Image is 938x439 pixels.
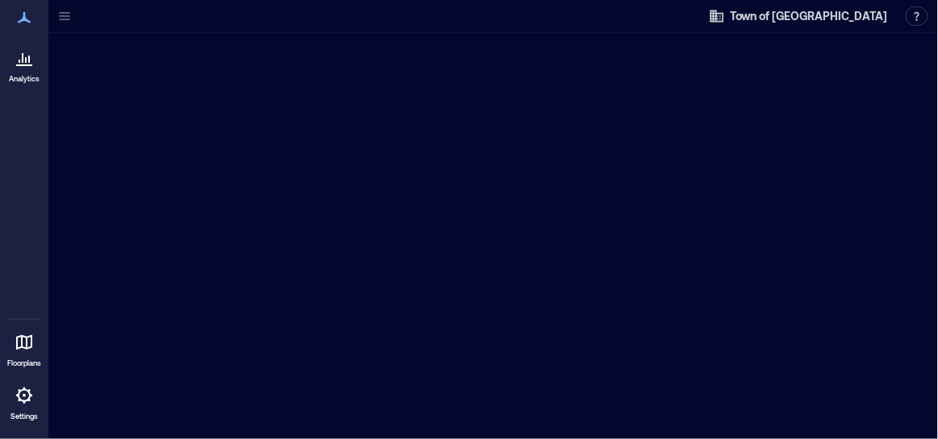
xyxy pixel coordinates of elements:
[704,3,893,29] button: Town of [GEOGRAPHIC_DATA]
[9,74,40,84] p: Analytics
[5,376,44,426] a: Settings
[2,323,46,373] a: Floorplans
[7,358,41,368] p: Floorplans
[10,412,38,421] p: Settings
[730,8,888,24] span: Town of [GEOGRAPHIC_DATA]
[4,39,44,89] a: Analytics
